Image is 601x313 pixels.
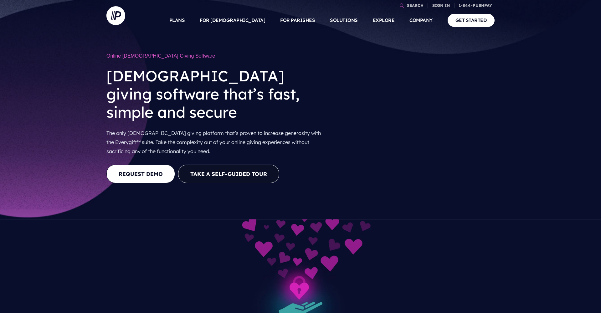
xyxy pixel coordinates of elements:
[448,14,495,27] a: GET STARTED
[106,50,329,62] h1: Online [DEMOGRAPHIC_DATA] Giving Software
[106,165,175,183] a: REQUEST DEMO
[106,62,329,126] h2: [DEMOGRAPHIC_DATA] giving software that’s fast, simple and secure
[373,9,395,31] a: EXPLORE
[176,221,425,227] picture: everygift-impact
[409,9,433,31] a: COMPANY
[280,9,315,31] a: FOR PARISHES
[106,126,329,158] p: The only [DEMOGRAPHIC_DATA] giving platform that’s proven to increase generosity with the Everygi...
[169,9,185,31] a: PLANS
[200,9,265,31] a: FOR [DEMOGRAPHIC_DATA]
[330,9,358,31] a: SOLUTIONS
[178,165,279,183] button: Take a Self-guided Tour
